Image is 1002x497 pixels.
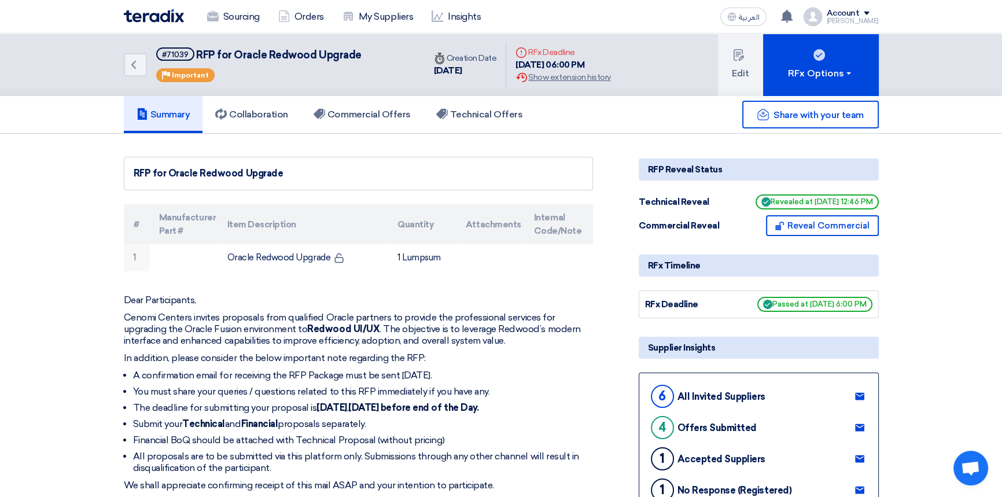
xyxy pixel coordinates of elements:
[124,244,150,271] td: 1
[133,418,593,430] li: Submit your and proposals separately.
[124,204,150,244] th: #
[198,4,269,30] a: Sourcing
[434,64,497,78] div: [DATE]
[133,402,593,414] li: The deadline for submitting your proposal is ,
[124,480,593,491] p: We shall appreciate confirming receipt of this mail ASAP and your intention to participate.
[639,219,725,233] div: Commercial Reveal
[953,451,988,485] a: Open chat
[124,96,203,133] a: Summary
[124,9,184,23] img: Teradix logo
[677,422,757,433] div: Offers Submitted
[218,204,388,244] th: Item Description
[150,204,218,244] th: Manufacturer Part #
[525,204,593,244] th: Internal Code/Note
[639,159,879,181] div: RFP Reveal Status
[133,435,593,446] li: Financial BoQ should be attached with Technical Proposal (without pricing)
[677,454,765,465] div: Accepted Suppliers
[133,451,593,474] li: All proposals are to be submitted via this platform only. Submissions through any other channel w...
[434,52,497,64] div: Creation Date
[804,8,822,26] img: profile_test.png
[124,294,593,306] p: Dear Participants,
[215,109,288,120] h5: Collaboration
[720,8,767,26] button: العربية
[307,323,380,334] strong: Redwood UI/UX
[196,49,362,61] span: RFP for Oracle Redwood Upgrade
[422,4,490,30] a: Insights
[133,370,593,381] li: A confirmation email for receiving the RFP Package must be sent [DATE].
[348,402,478,413] strong: [DATE] before end of the Day.
[639,196,725,209] div: Technical Reveal
[763,34,879,96] button: RFx Options
[316,402,347,413] strong: [DATE]
[134,167,583,181] div: RFP for Oracle Redwood Upgrade
[269,4,333,30] a: Orders
[773,109,863,120] span: Share with your team
[172,71,209,79] span: Important
[202,96,301,133] a: Collaboration
[124,312,593,347] p: Cenomi Centers invites proposals from qualified Oracle partners to provide the professional servi...
[756,194,879,209] span: Revealed at [DATE] 12:46 PM
[388,244,456,271] td: 1 Lumpsum
[515,71,610,83] div: Show extension history
[301,96,423,133] a: Commercial Offers
[827,18,879,24] div: [PERSON_NAME]
[639,337,879,359] div: Supplier Insights
[766,215,879,236] button: Reveal Commercial
[124,352,593,364] p: In addition, please consider the below important note regarding the RFP:
[436,109,522,120] h5: Technical Offers
[314,109,411,120] h5: Commercial Offers
[137,109,190,120] h5: Summary
[651,385,674,408] div: 6
[651,416,674,439] div: 4
[645,298,732,311] div: RFx Deadline
[182,418,225,429] strong: Technical
[827,9,860,19] div: Account
[218,244,388,271] td: Oracle Redwood Upgrade
[677,391,765,402] div: All Invited Suppliers
[241,418,278,429] strong: Financial
[333,4,422,30] a: My Suppliers
[156,47,362,62] h5: RFP for Oracle Redwood Upgrade
[757,297,872,312] span: Passed at [DATE] 6:00 PM
[456,204,525,244] th: Attachments
[423,96,535,133] a: Technical Offers
[651,447,674,470] div: 1
[515,58,610,72] div: [DATE] 06:00 PM
[718,34,763,96] button: Edit
[388,204,456,244] th: Quantity
[677,485,791,496] div: No Response (Registered)
[788,67,853,80] div: RFx Options
[162,51,189,58] div: #71039
[739,13,760,21] span: العربية
[639,255,879,277] div: RFx Timeline
[133,386,593,397] li: You must share your queries / questions related to this RFP immediately if you have any.
[515,46,610,58] div: RFx Deadline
